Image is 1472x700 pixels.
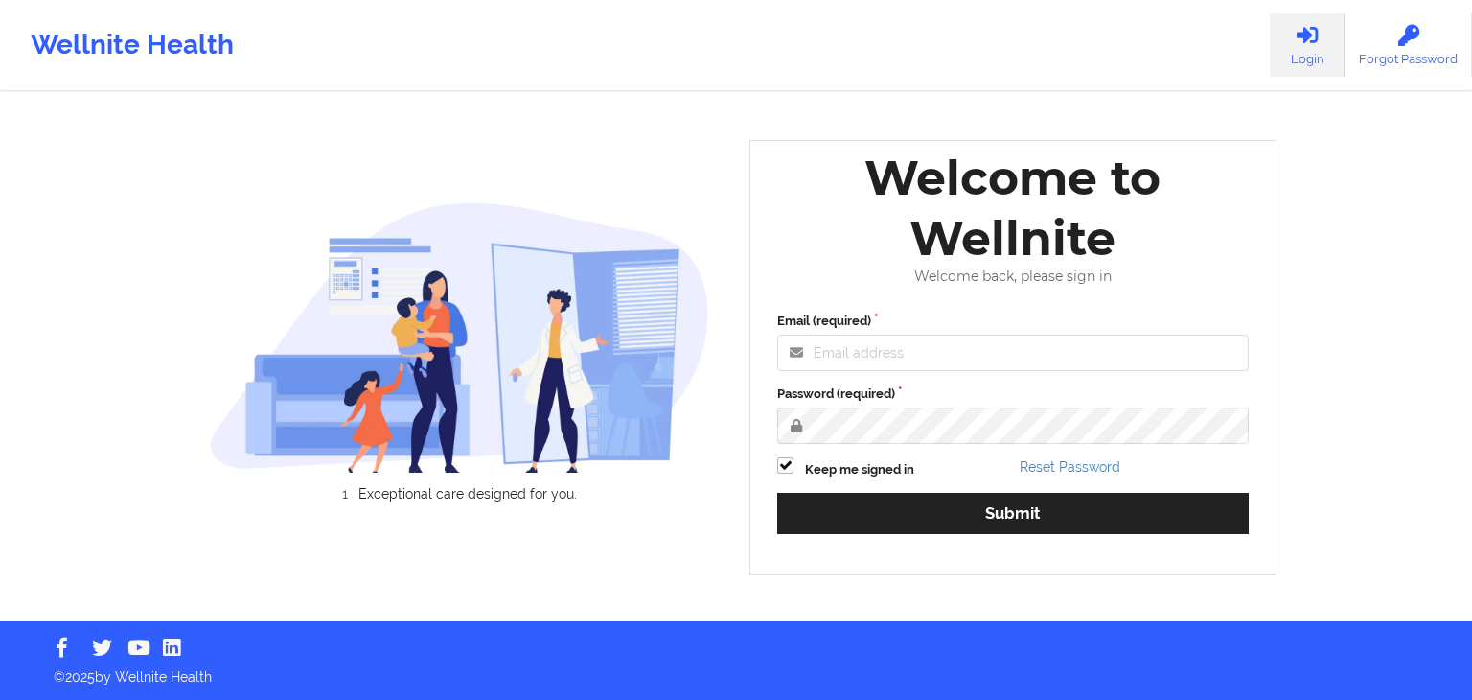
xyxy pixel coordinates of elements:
[1270,13,1345,77] a: Login
[805,460,914,479] label: Keep me signed in
[777,493,1249,534] button: Submit
[1020,459,1120,475] a: Reset Password
[764,268,1262,285] div: Welcome back, please sign in
[777,335,1249,371] input: Email address
[777,385,1249,404] label: Password (required)
[226,486,709,502] li: Exceptional care designed for you.
[777,312,1249,331] label: Email (required)
[1345,13,1472,77] a: Forgot Password
[40,654,1432,687] p: © 2025 by Wellnite Health
[764,148,1262,268] div: Welcome to Wellnite
[210,201,710,473] img: wellnite-auth-hero_200.c722682e.png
